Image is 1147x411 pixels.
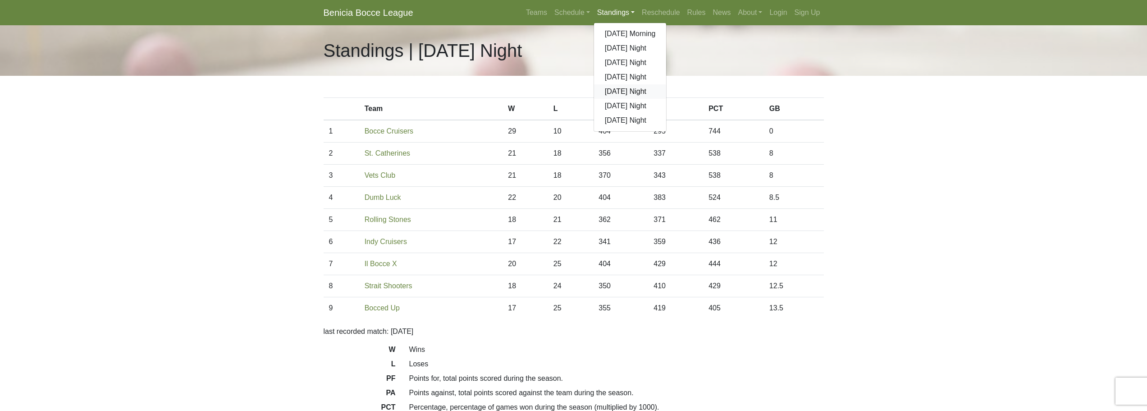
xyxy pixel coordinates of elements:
[548,275,594,297] td: 24
[548,165,594,187] td: 18
[594,70,667,84] a: [DATE] Night
[703,297,764,319] td: 405
[791,4,824,22] a: Sign Up
[766,4,791,22] a: Login
[317,344,402,359] dt: W
[365,194,401,201] a: Dumb Luck
[703,253,764,275] td: 444
[324,209,359,231] td: 5
[594,23,667,132] div: Standings
[648,98,703,120] th: PA
[503,165,548,187] td: 21
[648,231,703,253] td: 359
[593,187,648,209] td: 404
[548,231,594,253] td: 22
[764,275,824,297] td: 12.5
[593,253,648,275] td: 404
[503,98,548,120] th: W
[503,120,548,143] td: 29
[365,260,397,268] a: Il Bocce X
[648,143,703,165] td: 337
[402,344,831,355] dd: Wins
[548,209,594,231] td: 21
[402,373,831,384] dd: Points for, total points scored during the season.
[593,120,648,143] td: 404
[503,297,548,319] td: 17
[324,326,824,337] p: last recorded match: [DATE]
[648,165,703,187] td: 343
[648,253,703,275] td: 429
[594,27,667,41] a: [DATE] Morning
[365,127,413,135] a: Bocce Cruisers
[365,216,411,223] a: Rolling Stones
[593,231,648,253] td: 341
[764,253,824,275] td: 12
[764,187,824,209] td: 8.5
[365,238,407,245] a: Indy Cruisers
[317,388,402,402] dt: PA
[548,253,594,275] td: 25
[703,209,764,231] td: 462
[648,275,703,297] td: 410
[648,187,703,209] td: 383
[503,187,548,209] td: 22
[324,143,359,165] td: 2
[548,120,594,143] td: 10
[594,4,638,22] a: Standings
[402,359,831,369] dd: Loses
[365,149,410,157] a: St. Catherines
[317,373,402,388] dt: PF
[594,113,667,128] a: [DATE] Night
[594,41,667,55] a: [DATE] Night
[764,231,824,253] td: 12
[648,209,703,231] td: 371
[317,359,402,373] dt: L
[503,275,548,297] td: 18
[503,209,548,231] td: 18
[324,297,359,319] td: 9
[324,231,359,253] td: 6
[548,98,594,120] th: L
[365,304,400,312] a: Bocced Up
[365,282,412,290] a: Strait Shooters
[703,231,764,253] td: 436
[684,4,709,22] a: Rules
[324,165,359,187] td: 3
[324,253,359,275] td: 7
[764,209,824,231] td: 11
[735,4,766,22] a: About
[593,143,648,165] td: 356
[593,165,648,187] td: 370
[365,171,395,179] a: Vets Club
[764,120,824,143] td: 0
[703,275,764,297] td: 429
[503,231,548,253] td: 17
[638,4,684,22] a: Reschedule
[324,187,359,209] td: 4
[764,165,824,187] td: 8
[522,4,551,22] a: Teams
[648,120,703,143] td: 295
[593,297,648,319] td: 355
[764,143,824,165] td: 8
[324,40,522,61] h1: Standings | [DATE] Night
[548,187,594,209] td: 20
[503,253,548,275] td: 20
[764,297,824,319] td: 13.5
[594,84,667,99] a: [DATE] Night
[324,275,359,297] td: 8
[764,98,824,120] th: GB
[594,99,667,113] a: [DATE] Night
[324,4,413,22] a: Benicia Bocce League
[593,275,648,297] td: 350
[703,143,764,165] td: 538
[551,4,594,22] a: Schedule
[593,209,648,231] td: 362
[503,143,548,165] td: 21
[709,4,735,22] a: News
[548,297,594,319] td: 25
[648,297,703,319] td: 419
[324,120,359,143] td: 1
[703,120,764,143] td: 744
[703,165,764,187] td: 538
